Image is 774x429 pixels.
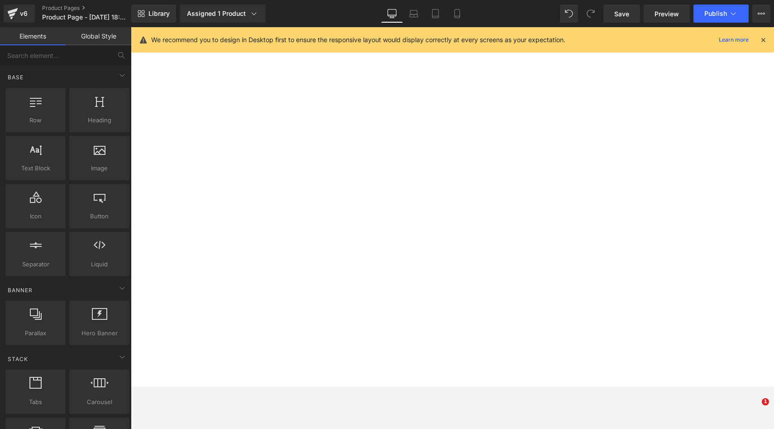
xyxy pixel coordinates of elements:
a: Learn more [715,34,752,45]
span: Hero Banner [72,328,127,338]
span: Banner [7,286,33,294]
a: Desktop [381,5,403,23]
button: Redo [582,5,600,23]
a: Laptop [403,5,425,23]
div: v6 [18,8,29,19]
iframe: Intercom live chat [743,398,765,420]
span: Library [148,10,170,18]
a: Product Pages [42,5,146,12]
a: New Library [131,5,176,23]
span: Publish [704,10,727,17]
span: Icon [8,212,63,221]
a: Preview [644,5,690,23]
a: v6 [4,5,35,23]
span: Preview [655,9,679,19]
span: Separator [8,260,63,269]
a: Global Style [66,27,131,45]
span: Product Page - [DATE] 18:39:24 [42,14,129,21]
span: Text Block [8,164,63,173]
span: 1 [762,398,769,405]
div: Assigned 1 Product [187,9,258,18]
span: Button [72,212,127,221]
span: Image [72,164,127,173]
button: Publish [693,5,749,23]
span: Liquid [72,260,127,269]
span: Stack [7,355,29,363]
span: Heading [72,116,127,125]
span: Tabs [8,397,63,407]
a: Mobile [446,5,468,23]
button: More [752,5,770,23]
span: Carousel [72,397,127,407]
span: Row [8,116,63,125]
p: We recommend you to design in Desktop first to ensure the responsive layout would display correct... [151,35,565,45]
a: Tablet [425,5,446,23]
span: Base [7,73,24,82]
span: Save [614,9,629,19]
span: Parallax [8,328,63,338]
button: Undo [560,5,578,23]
